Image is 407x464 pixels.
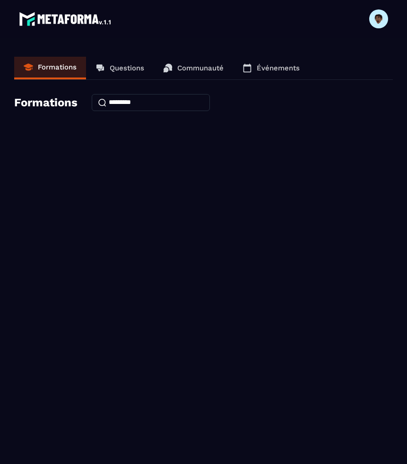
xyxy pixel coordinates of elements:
[86,57,154,79] a: Questions
[233,57,309,79] a: Événements
[177,64,224,72] p: Communauté
[257,64,300,72] p: Événements
[14,96,78,109] h4: Formations
[19,9,113,28] img: logo
[14,57,86,79] a: Formations
[154,57,233,79] a: Communauté
[110,64,144,72] p: Questions
[38,63,77,71] p: Formations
